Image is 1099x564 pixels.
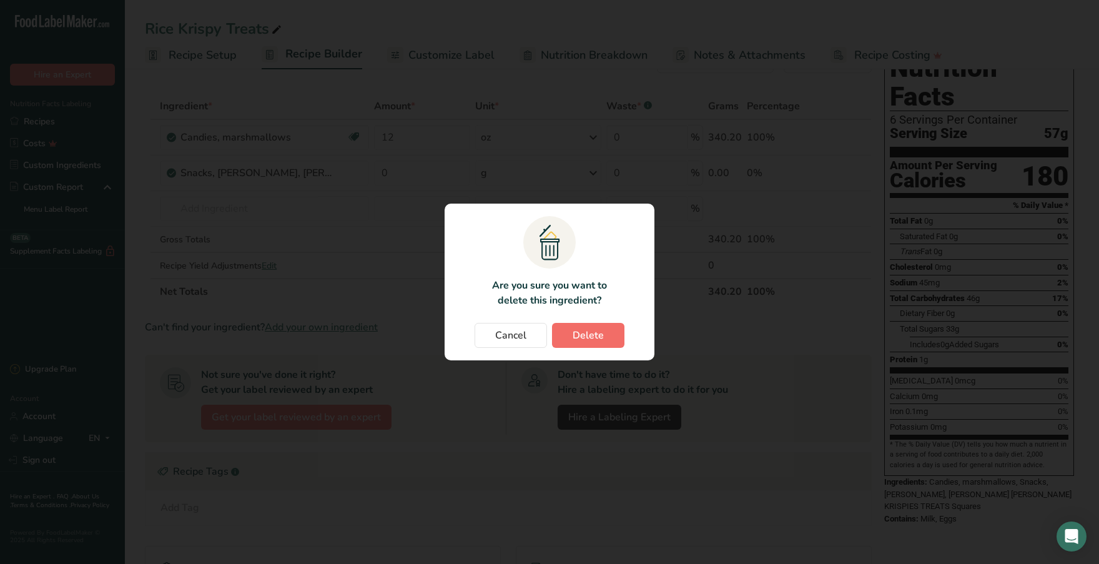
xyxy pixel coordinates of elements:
p: Are you sure you want to delete this ingredient? [485,278,614,308]
div: Open Intercom Messenger [1057,522,1087,552]
button: Delete [552,323,624,348]
span: Delete [573,328,604,343]
button: Cancel [475,323,547,348]
span: Cancel [495,328,526,343]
